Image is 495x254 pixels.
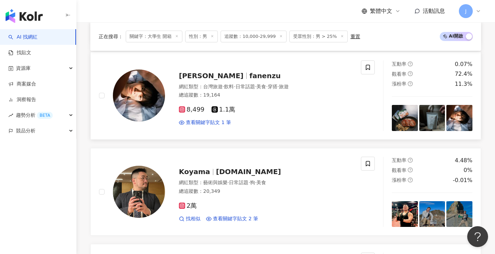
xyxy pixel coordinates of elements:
[236,84,255,89] span: 日常話題
[186,119,231,126] span: 查看關鍵字貼文 1 筆
[179,215,200,222] a: 找相似
[446,105,472,131] img: post-image
[179,179,353,186] div: 網紅類型 ：
[179,72,244,80] span: [PERSON_NAME]
[179,188,353,195] div: 總追蹤數 ： 20,349
[203,84,223,89] span: 台灣旅遊
[216,167,281,176] span: [DOMAIN_NAME]
[255,84,256,89] span: ·
[90,148,481,236] a: KOL AvatarKoyama[DOMAIN_NAME]網紅類型：藝術與娛樂·日常話題·狗·美食總追蹤數：20,3492萬找相似查看關鍵字貼文 2 筆互動率question-circle4.4...
[179,92,353,99] div: 總追蹤數 ： 19,164
[408,158,413,163] span: question-circle
[419,201,445,227] img: post-image
[256,84,266,89] span: 美食
[408,71,413,76] span: question-circle
[392,167,406,173] span: 觀看率
[446,201,472,227] img: post-image
[179,202,197,210] span: 2萬
[350,34,360,39] div: 重置
[250,180,255,185] span: 狗
[289,31,348,42] span: 受眾性別：男 > 25%
[224,84,234,89] span: 飲料
[223,84,224,89] span: ·
[408,178,413,182] span: question-circle
[234,84,235,89] span: ·
[266,84,267,89] span: ·
[8,81,36,88] a: 商案媒合
[278,84,279,89] span: ·
[99,34,123,39] span: 正在搜尋 ：
[256,180,266,185] span: 美食
[453,177,472,184] div: -0.01%
[392,105,418,131] img: post-image
[408,167,413,172] span: question-circle
[455,80,472,88] div: 11.3%
[16,107,53,123] span: 趨勢分析
[423,8,445,14] span: 活動訊息
[392,61,406,67] span: 互動率
[408,62,413,66] span: question-circle
[113,166,165,218] img: KOL Avatar
[229,180,248,185] span: 日常話題
[179,119,231,126] a: 查看關鍵字貼文 1 筆
[37,112,53,119] div: BETA
[408,81,413,86] span: question-circle
[255,180,256,185] span: ·
[206,215,258,222] a: 查看關鍵字貼文 2 筆
[467,226,488,247] iframe: Help Scout Beacon - Open
[16,123,35,139] span: 競品分析
[8,34,38,41] a: searchAI 找網紅
[279,84,289,89] span: 旅遊
[465,7,467,15] span: J
[392,71,406,77] span: 觀看率
[392,201,418,227] img: post-image
[8,49,31,56] a: 找貼文
[464,166,472,174] div: 0%
[455,60,472,68] div: 0.07%
[113,69,165,122] img: KOL Avatar
[248,180,250,185] span: ·
[203,180,228,185] span: 藝術與娛樂
[392,157,406,163] span: 互動率
[186,215,200,222] span: 找相似
[8,113,13,118] span: rise
[221,31,287,42] span: 追蹤數：10,000-29,999
[392,177,406,183] span: 漲粉率
[8,96,36,103] a: 洞察報告
[90,52,481,140] a: KOL Avatar[PERSON_NAME]fanenzu網紅類型：台灣旅遊·飲料·日常話題·美食·穿搭·旅遊總追蹤數：19,1648,4991.1萬查看關鍵字貼文 1 筆互動率questio...
[179,167,210,176] span: Koyama
[16,60,31,76] span: 資源庫
[419,105,445,131] img: post-image
[455,157,472,164] div: 4.48%
[268,84,278,89] span: 穿搭
[185,31,218,42] span: 性別：男
[6,9,43,23] img: logo
[179,106,205,113] span: 8,499
[249,72,281,80] span: fanenzu
[370,7,392,15] span: 繁體中文
[212,106,236,113] span: 1.1萬
[126,31,182,42] span: 關鍵字：大學生 開箱
[179,83,353,90] div: 網紅類型 ：
[213,215,258,222] span: 查看關鍵字貼文 2 筆
[455,70,472,78] div: 72.4%
[228,180,229,185] span: ·
[392,81,406,87] span: 漲粉率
